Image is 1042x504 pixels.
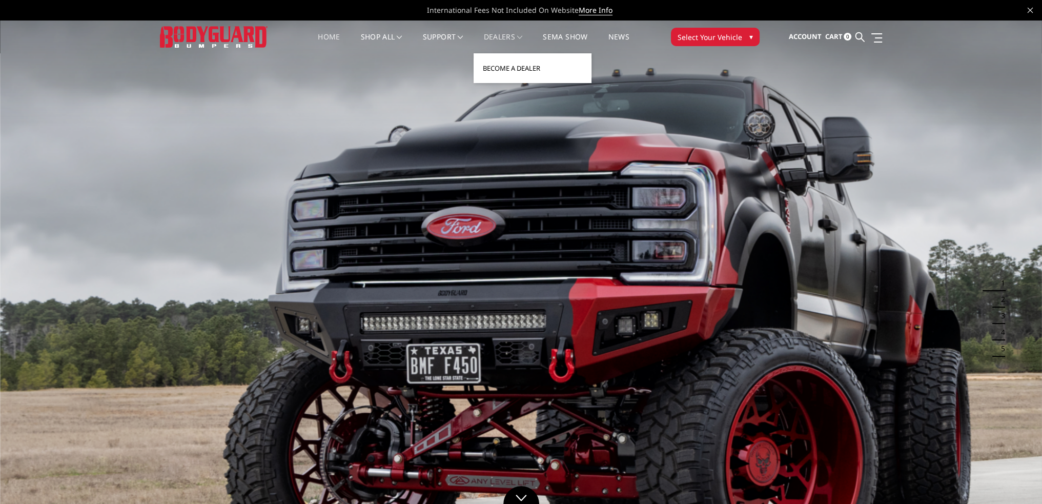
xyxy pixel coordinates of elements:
[318,33,340,53] a: Home
[678,32,742,43] span: Select Your Vehicle
[608,33,629,53] a: News
[844,33,851,41] span: 0
[543,33,587,53] a: SEMA Show
[160,26,268,47] img: BODYGUARD BUMPERS
[503,486,539,504] a: Click to Down
[361,33,402,53] a: shop all
[788,23,821,51] a: Account
[825,23,851,51] a: Cart 0
[995,324,1005,340] button: 4 of 5
[825,32,842,41] span: Cart
[749,31,753,42] span: ▾
[671,28,760,46] button: Select Your Vehicle
[995,340,1005,357] button: 5 of 5
[991,455,1042,504] iframe: Chat Widget
[478,58,587,78] a: Become a Dealer
[995,275,1005,291] button: 1 of 5
[788,32,821,41] span: Account
[579,5,612,15] a: More Info
[423,33,463,53] a: Support
[995,308,1005,324] button: 3 of 5
[995,291,1005,308] button: 2 of 5
[484,33,523,53] a: Dealers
